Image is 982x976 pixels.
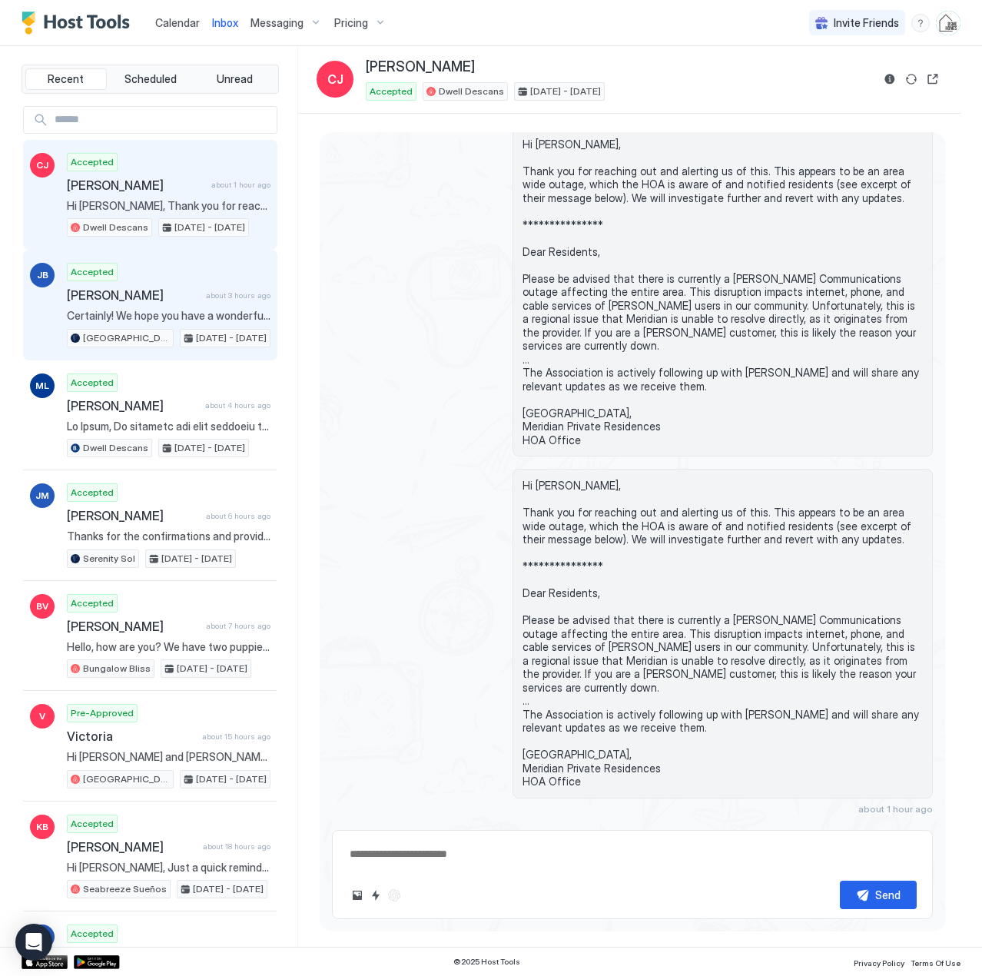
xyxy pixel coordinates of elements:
span: KB [36,820,48,834]
span: Accepted [71,486,114,500]
div: Open Intercom Messenger [15,924,52,961]
span: [PERSON_NAME] [67,178,205,193]
span: [PERSON_NAME] [67,619,200,634]
span: Thanks for the confirmations and providing a copy of your ID via text, [PERSON_NAME]. Please expe... [67,529,270,543]
span: [DATE] - [DATE] [193,882,264,896]
span: Terms Of Use [911,958,960,968]
span: CJ [36,158,48,172]
button: Recent [25,68,107,90]
a: Host Tools Logo [22,12,137,35]
div: tab-group [22,65,279,94]
input: Input Field [48,107,277,133]
div: Send [875,887,901,903]
span: [DATE] - [DATE] [174,441,245,455]
span: Accepted [71,927,114,941]
span: [DATE] - [DATE] [196,331,267,345]
span: [DATE] - [DATE] [161,552,232,566]
span: Messaging [250,16,304,30]
span: [PERSON_NAME] [366,58,475,76]
span: about 1 hour ago [858,803,933,815]
span: BV [36,599,48,613]
span: Bungalow Bliss [83,662,151,676]
span: about 7 hours ago [206,621,270,631]
span: V [39,709,45,723]
a: Inbox [212,15,238,31]
span: Dwell Descans [439,85,504,98]
span: Hi [PERSON_NAME], Thank you for reaching out and alerting us of this. This appears to be an area ... [523,479,923,788]
span: Hi [PERSON_NAME], Thank you for reaching out and alerting us of this. This appears to be an area ... [67,199,270,213]
span: Inbox [212,16,238,29]
span: about 18 hours ago [203,842,270,852]
span: [GEOGRAPHIC_DATA] [83,331,170,345]
span: about 6 hours ago [206,511,270,521]
a: Privacy Policy [854,954,904,970]
span: about 15 hours ago [202,732,270,742]
a: App Store [22,955,68,969]
span: Seabreeze Sueños [83,882,167,896]
span: about 3 hours ago [206,290,270,300]
span: [DATE] - [DATE] [530,85,601,98]
div: User profile [936,11,960,35]
button: Upload image [348,886,367,905]
button: Quick reply [367,886,385,905]
span: Calendar [155,16,200,29]
span: [DATE] - [DATE] [177,662,247,676]
span: Accepted [71,155,114,169]
a: Terms Of Use [911,954,960,970]
span: [GEOGRAPHIC_DATA] [83,772,170,786]
span: Hello, how are you? We have two puppies, is that ok to bring them with us? Thank you. [67,640,270,654]
button: Unread [194,68,275,90]
span: Privacy Policy [854,958,904,968]
span: Accepted [71,265,114,279]
button: Send [840,881,917,909]
span: JM [35,489,49,503]
span: [PERSON_NAME] [67,839,197,855]
span: Hi [PERSON_NAME], Thank you for reaching out and alerting us of this. This appears to be an area ... [523,138,923,447]
span: Certainly! We hope you have a wonderful [DATE]. [67,309,270,323]
span: ML [35,379,49,393]
span: Victoria [67,729,196,744]
span: Recent [48,72,84,86]
button: Sync reservation [902,70,921,88]
span: [PERSON_NAME] [67,398,199,413]
span: Invite Friends [834,16,899,30]
span: [PERSON_NAME] [67,287,200,303]
span: Hi [PERSON_NAME], Just a quick reminder that check-out from Seabreeze Sueños is [DATE] before 11A... [67,861,270,875]
span: Dwell Descans [83,221,148,234]
button: Open reservation [924,70,942,88]
span: JB [37,268,48,282]
a: Calendar [155,15,200,31]
span: Dwell Descans [83,441,148,455]
span: Accepted [71,596,114,610]
span: Pricing [334,16,368,30]
span: Serenity Sol [83,552,135,566]
span: Hi [PERSON_NAME] and [PERSON_NAME], we are very interested in booking your beautiful home. I do h... [67,750,270,764]
span: Pre-Approved [71,706,134,720]
span: Unread [217,72,253,86]
span: Accepted [71,817,114,831]
span: Scheduled [124,72,177,86]
span: © 2025 Host Tools [453,957,520,967]
span: Lo Ipsum, Do sitametc adi elit seddoeiu temp in Utlab Etdolor, ma aliq en admini veni quis nostru... [67,420,270,433]
button: Scheduled [110,68,191,90]
span: about 4 hours ago [205,400,270,410]
span: [DATE] - [DATE] [196,772,267,786]
span: Accepted [71,376,114,390]
button: Reservation information [881,70,899,88]
span: about 1 hour ago [211,180,270,190]
span: Accepted [370,85,413,98]
span: [PERSON_NAME] [67,508,200,523]
a: Google Play Store [74,955,120,969]
span: CJ [327,70,343,88]
div: menu [911,14,930,32]
span: [DATE] - [DATE] [174,221,245,234]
